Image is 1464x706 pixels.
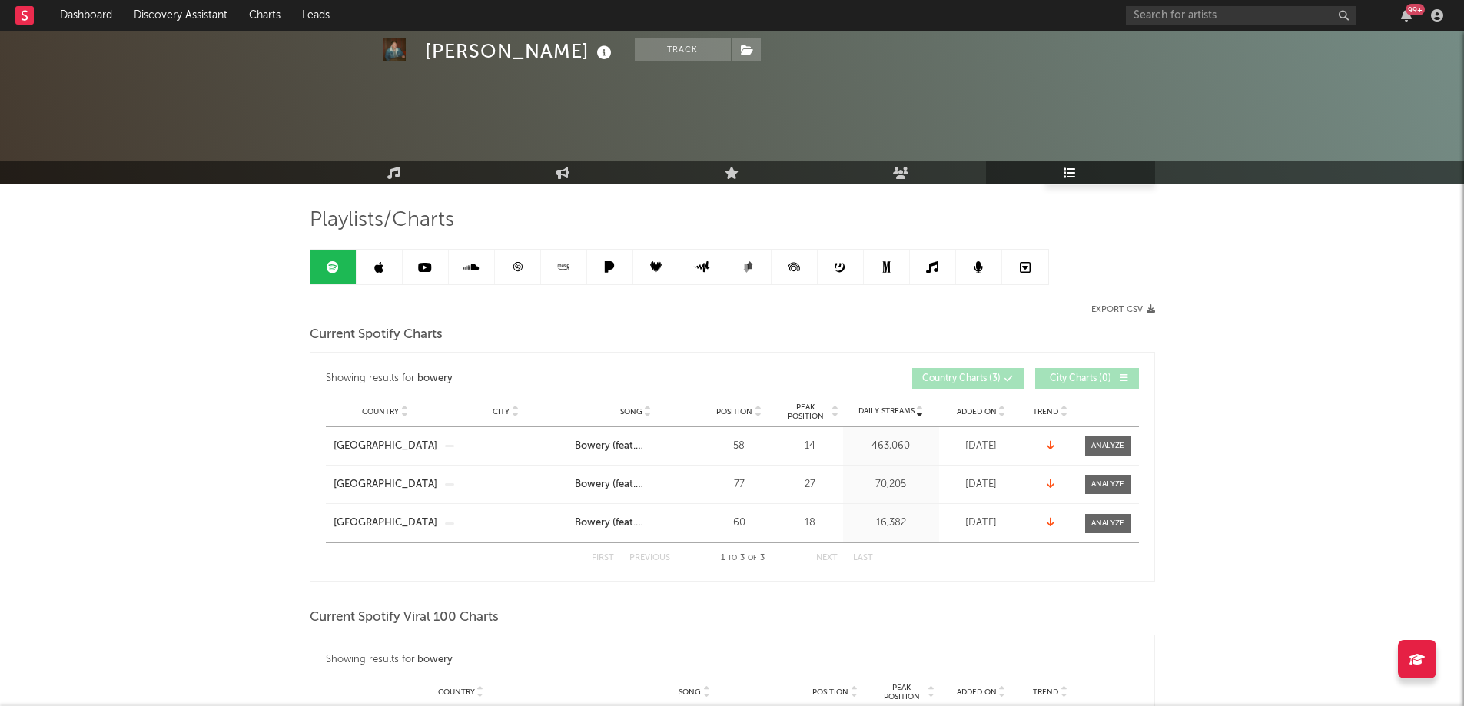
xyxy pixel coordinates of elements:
div: Showing results for [326,368,732,389]
span: Added On [957,407,997,416]
div: 463,060 [847,439,935,454]
span: Peak Position [782,403,830,421]
span: Peak Position [878,683,926,701]
button: 99+ [1401,9,1412,22]
a: [GEOGRAPHIC_DATA] [334,439,437,454]
span: Trend [1033,407,1058,416]
button: First [592,554,614,562]
span: Daily Streams [858,406,915,417]
span: Country Charts ( 3 ) [922,374,1001,383]
span: Country [362,407,399,416]
button: Track [635,38,731,61]
button: Last [853,554,873,562]
button: City Charts(0) [1035,368,1139,389]
div: bowery [417,651,453,669]
div: 27 [782,477,839,492]
div: [DATE] [943,439,1020,454]
span: Added On [957,688,997,697]
div: 99 + [1406,4,1425,15]
div: Showing results for [326,651,732,669]
div: 70,205 [847,477,935,492]
div: bowery [417,370,453,388]
button: Country Charts(3) [912,368,1024,389]
div: [PERSON_NAME] [425,38,616,64]
span: Trend [1033,688,1058,697]
span: Song [620,407,642,416]
div: 58 [705,439,774,454]
span: Country [438,688,475,697]
a: [GEOGRAPHIC_DATA] [334,477,437,492]
div: 1 3 3 [701,549,785,568]
a: Bowery (feat. [PERSON_NAME]) [575,515,697,531]
div: [DATE] [943,515,1020,531]
div: 16,382 [847,515,935,531]
div: 18 [782,515,839,531]
span: Current Spotify Charts [310,326,443,344]
button: Next [816,554,838,562]
div: 77 [705,477,774,492]
div: [DATE] [943,477,1020,492]
span: Position [716,407,752,416]
span: Position [812,688,848,697]
span: City [493,407,510,416]
div: 14 [782,439,839,454]
span: Current Spotify Viral 100 Charts [310,608,499,627]
span: of [748,555,757,562]
span: to [728,555,737,562]
button: Previous [629,554,670,562]
a: Bowery (feat. [PERSON_NAME]) [575,477,697,492]
span: Playlists/Charts [310,211,454,230]
a: [GEOGRAPHIC_DATA] [334,515,437,531]
span: Song [679,688,701,697]
a: Bowery (feat. [PERSON_NAME]) [575,439,697,454]
input: Search for artists [1126,6,1356,25]
div: 60 [705,515,774,531]
span: City Charts ( 0 ) [1045,374,1116,383]
button: Export CSV [1091,305,1155,314]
